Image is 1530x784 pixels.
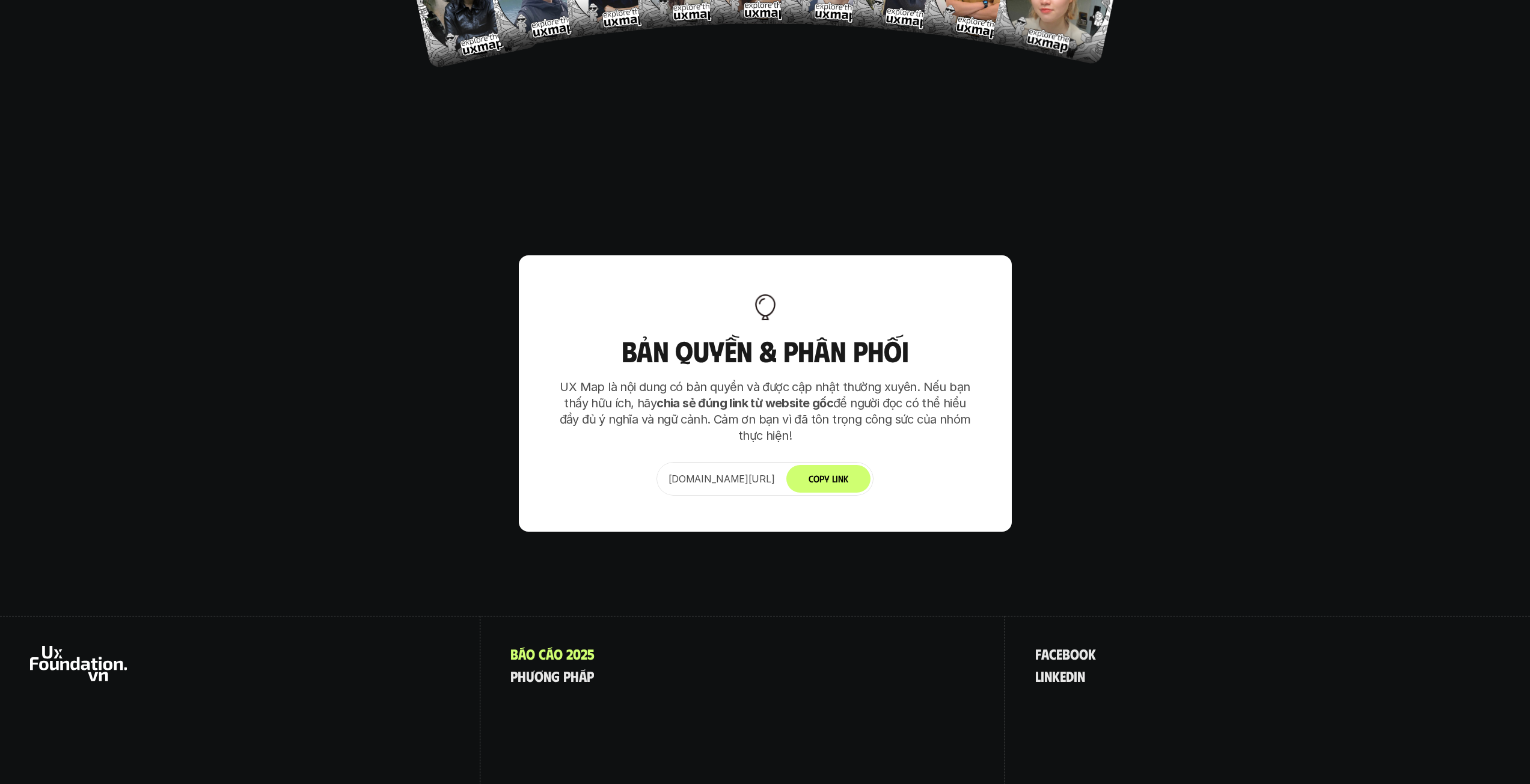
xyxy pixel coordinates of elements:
[656,396,833,410] strong: chia sẻ đúng link từ website gốc
[526,646,535,661] span: o
[571,668,579,684] span: h
[1044,668,1052,684] span: n
[510,646,518,661] span: B
[1074,668,1077,684] span: i
[526,668,534,684] span: ư
[1079,646,1088,661] span: o
[555,335,976,367] h3: Bản quyền & Phân phối
[1041,646,1049,661] span: a
[786,465,871,493] button: Copy Link
[1035,646,1041,661] span: f
[510,668,594,684] a: phươngpháp
[510,646,595,661] a: Báocáo2025
[534,668,543,684] span: ơ
[1077,668,1085,684] span: n
[669,472,775,486] p: [DOMAIN_NAME][URL]
[573,646,581,661] span: 0
[518,668,526,684] span: h
[1041,668,1044,684] span: i
[518,646,526,661] span: á
[566,646,573,661] span: 2
[1066,668,1074,684] span: d
[581,646,587,661] span: 2
[554,646,563,661] span: o
[1070,646,1079,661] span: o
[587,646,595,661] span: 5
[1062,646,1070,661] span: b
[587,668,594,684] span: p
[1052,668,1060,684] span: k
[1035,668,1085,684] a: linkedin
[1035,668,1041,684] span: l
[510,668,518,684] span: p
[1088,646,1096,661] span: k
[539,646,546,661] span: c
[579,668,587,684] span: á
[1049,646,1056,661] span: c
[563,668,571,684] span: p
[1035,646,1096,661] a: facebook
[555,379,976,444] p: UX Map là nội dung có bản quyền và được cập nhật thường xuyên. Nếu bạn thấy hữu ích, hãy để người...
[551,668,560,684] span: g
[546,646,554,661] span: á
[1060,668,1066,684] span: e
[1056,646,1062,661] span: e
[543,668,551,684] span: n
